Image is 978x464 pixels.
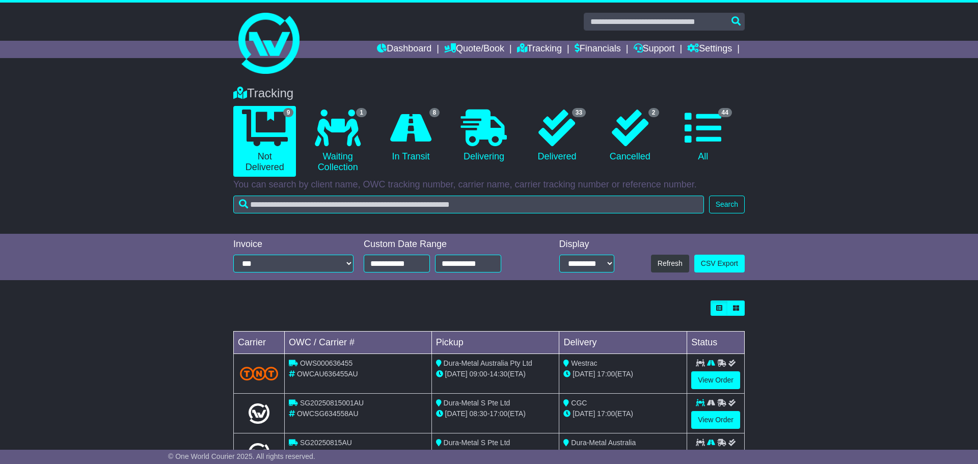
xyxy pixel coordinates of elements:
div: (ETA) [563,408,683,419]
td: Carrier [234,332,285,354]
a: 44 All [672,106,735,166]
button: Refresh [651,255,689,272]
span: © One World Courier 2025. All rights reserved. [168,452,315,460]
span: Dura-Metal Australia [571,439,636,447]
a: Tracking [517,41,562,58]
span: 2 [648,108,659,117]
div: Custom Date Range [364,239,527,250]
span: 17:00 [490,410,507,418]
span: [DATE] [445,370,468,378]
a: 2 Cancelled [599,106,661,166]
div: - (ETA) [436,369,555,379]
a: View Order [691,371,740,389]
img: Light [249,403,269,424]
span: SG20250815AU [300,439,352,447]
span: 14:30 [490,370,507,378]
a: Quote/Book [444,41,504,58]
a: 33 Delivered [526,106,588,166]
span: 09:00 [470,370,487,378]
a: Dashboard [377,41,431,58]
a: View Order [691,411,740,429]
a: 8 In Transit [379,106,442,166]
div: Tracking [228,86,750,101]
a: 9 Not Delivered [233,106,296,177]
span: 8 [429,108,440,117]
span: Dura-Metal S Pte Ltd [444,399,510,407]
span: CGC [571,399,587,407]
span: OWCSG634558AU [297,410,359,418]
span: 17:00 [597,410,615,418]
div: (ETA) [563,369,683,379]
span: 08:30 [470,410,487,418]
span: [DATE] [445,410,468,418]
span: OWS000636455 [300,359,353,367]
span: [DATE] [573,410,595,418]
span: 1 [356,108,367,117]
td: Delivery [559,332,687,354]
span: 9 [283,108,294,117]
img: Light [249,443,269,463]
span: 44 [718,108,732,117]
span: Dura-Metal Australia Pty Ltd [444,359,532,367]
p: You can search by client name, OWC tracking number, carrier name, carrier tracking number or refe... [233,179,745,190]
div: - (ETA) [436,448,555,459]
span: Westrac [571,359,597,367]
span: Dura-Metal S Pte Ltd [444,439,510,447]
span: 33 [572,108,586,117]
td: OWC / Carrier # [285,332,432,354]
span: OWCAU636455AU [297,370,358,378]
span: [DATE] [573,370,595,378]
span: 17:00 [597,370,615,378]
span: SG20250815001AU [300,399,364,407]
a: Financials [575,41,621,58]
div: - (ETA) [436,408,555,419]
td: Pickup [431,332,559,354]
td: Status [687,332,745,354]
div: (ETA) [563,448,683,459]
a: Settings [687,41,732,58]
a: 1 Waiting Collection [306,106,369,177]
a: CSV Export [694,255,745,272]
img: TNT_Domestic.png [240,367,278,380]
div: Invoice [233,239,354,250]
button: Search [709,196,745,213]
a: Support [634,41,675,58]
div: Display [559,239,614,250]
a: Delivering [452,106,515,166]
